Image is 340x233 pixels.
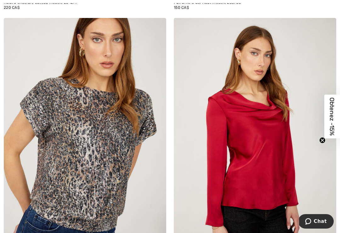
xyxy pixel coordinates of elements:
[4,5,20,10] span: 220 CA$
[319,137,326,144] button: Close teaser
[324,95,340,139] div: Obtenez -15%Close teaser
[174,5,189,10] span: 150 CA$
[299,214,334,230] iframe: Ouvre un widget dans lequel vous pouvez chatter avec l’un de nos agents
[329,98,336,136] span: Obtenez -15%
